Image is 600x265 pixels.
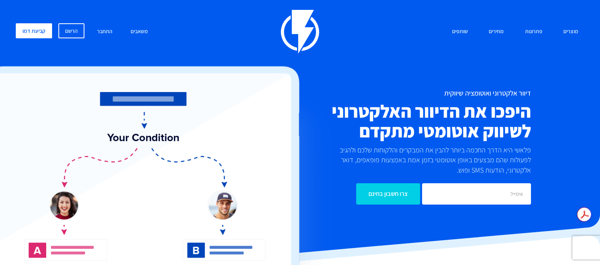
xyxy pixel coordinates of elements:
[125,23,154,40] a: משאבים
[483,23,510,40] a: מחירים
[16,23,52,38] a: קביעת דמו
[330,145,531,175] p: פלאשי היא הדרך החכמה ביותר להבין את המבקרים והלקוחות שלכם ולהגיב לפעולות שהם מבצעים באופן אוטומטי...
[557,23,584,40] a: מוצרים
[91,23,118,40] a: התחבר
[446,23,474,40] a: שותפים
[258,101,531,141] h2: היפכו את הדיוור האלקטרוני לשיווק אוטומטי מתקדם
[258,89,531,97] h1: דיוור אלקטרוני ואוטומציה שיווקית
[58,23,84,38] a: הרשם
[519,23,548,40] a: פתרונות
[356,183,420,205] input: צרו חשבון בחינם
[422,183,531,205] input: אימייל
